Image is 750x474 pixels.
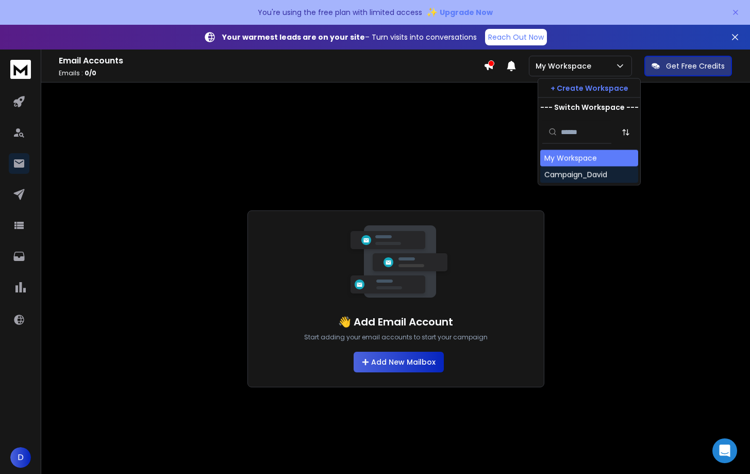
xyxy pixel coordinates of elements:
p: You're using the free plan with limited access [258,7,422,18]
p: Get Free Credits [666,61,725,71]
span: ✨ [426,5,438,20]
button: D [10,447,31,468]
button: Get Free Credits [644,56,732,76]
div: Open Intercom Messenger [712,438,737,463]
p: --- Switch Workspace --- [540,102,639,112]
img: logo [10,60,31,79]
button: ✨Upgrade Now [426,2,493,23]
div: My Workspace [544,153,597,164]
p: Start adding your email accounts to start your campaign [304,333,488,341]
h1: Email Accounts [59,55,484,67]
button: + Create Workspace [538,79,640,97]
p: Emails : [59,69,484,77]
p: My Workspace [536,61,595,71]
span: Upgrade Now [440,7,493,18]
button: Add New Mailbox [354,352,444,372]
strong: Your warmest leads are on your site [222,32,365,42]
p: – Turn visits into conversations [222,32,477,42]
p: + Create Workspace [551,83,628,93]
p: Reach Out Now [488,32,544,42]
h1: 👋 Add Email Account [338,315,453,329]
div: Campaign_David [544,170,607,180]
a: Reach Out Now [485,29,547,45]
span: 0 / 0 [85,69,96,77]
button: Sort by Sort A-Z [615,122,636,142]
